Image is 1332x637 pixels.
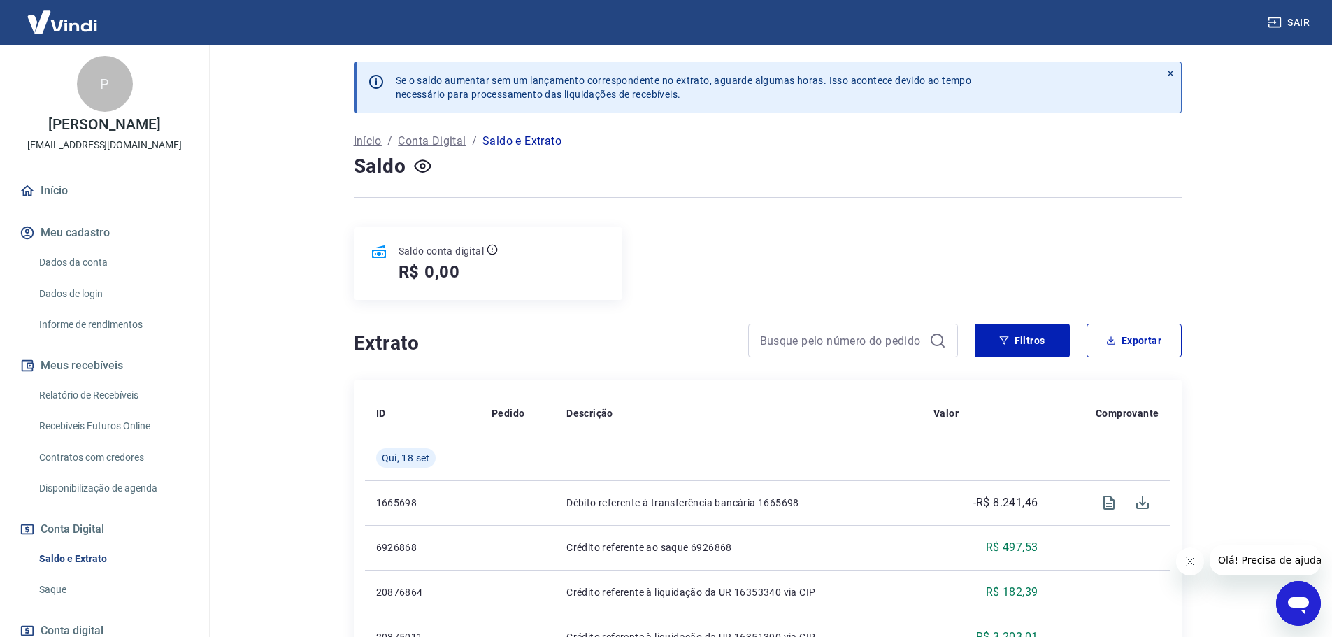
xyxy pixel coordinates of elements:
p: Valor [933,406,959,420]
p: 20876864 [376,585,469,599]
a: Recebíveis Futuros Online [34,412,192,441]
p: [PERSON_NAME] [48,117,160,132]
p: R$ 497,53 [986,539,1038,556]
p: 1665698 [376,496,469,510]
button: Sair [1265,10,1315,36]
p: Débito referente à transferência bancária 1665698 [566,496,911,510]
p: Se o saldo aumentar sem um lançamento correspondente no extrato, aguarde algumas horas. Isso acon... [396,73,972,101]
p: 6926868 [376,541,469,554]
a: Dados da conta [34,248,192,277]
p: [EMAIL_ADDRESS][DOMAIN_NAME] [27,138,182,152]
button: Meu cadastro [17,217,192,248]
a: Informe de rendimentos [34,310,192,339]
iframe: Fechar mensagem [1176,547,1204,575]
a: Início [17,176,192,206]
a: Saldo e Extrato [34,545,192,573]
button: Filtros [975,324,1070,357]
p: R$ 182,39 [986,584,1038,601]
iframe: Mensagem da empresa [1210,545,1321,575]
a: Saque [34,575,192,604]
p: Crédito referente ao saque 6926868 [566,541,911,554]
a: Contratos com credores [34,443,192,472]
p: / [472,133,477,150]
p: Descrição [566,406,613,420]
input: Busque pelo número do pedido [760,330,924,351]
a: Início [354,133,382,150]
iframe: Botão para abrir a janela de mensagens [1276,581,1321,626]
p: ID [376,406,386,420]
button: Exportar [1087,324,1182,357]
p: Comprovante [1096,406,1159,420]
span: Olá! Precisa de ajuda? [8,10,117,21]
button: Meus recebíveis [17,350,192,381]
p: Crédito referente à liquidação da UR 16353340 via CIP [566,585,911,599]
p: Pedido [492,406,524,420]
a: Dados de login [34,280,192,308]
p: -R$ 8.241,46 [973,494,1038,511]
h4: Saldo [354,152,406,180]
h5: R$ 0,00 [399,261,461,283]
p: Saldo conta digital [399,244,485,258]
a: Conta Digital [398,133,466,150]
span: Qui, 18 set [382,451,430,465]
p: Saldo e Extrato [482,133,561,150]
a: Relatório de Recebíveis [34,381,192,410]
span: Download [1126,486,1159,520]
div: P [77,56,133,112]
h4: Extrato [354,329,731,357]
img: Vindi [17,1,108,43]
button: Conta Digital [17,514,192,545]
a: Disponibilização de agenda [34,474,192,503]
span: Visualizar [1092,486,1126,520]
p: / [387,133,392,150]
